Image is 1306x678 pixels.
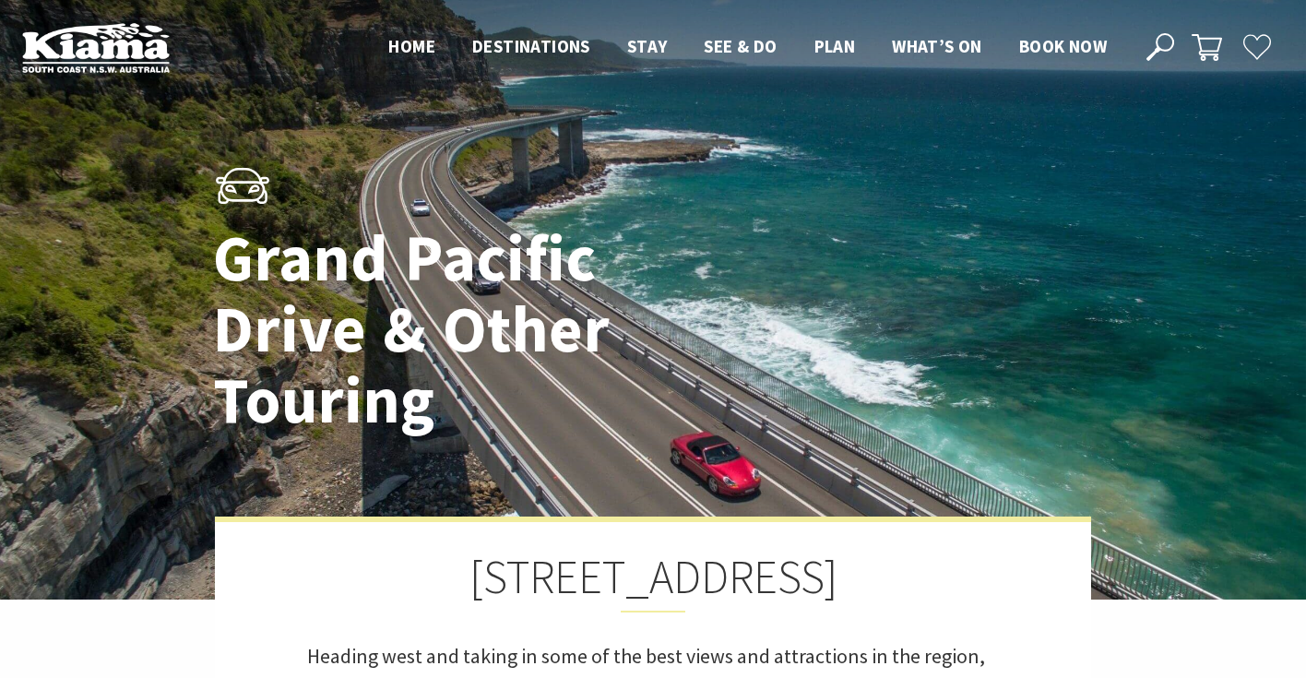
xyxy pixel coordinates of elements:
[1019,35,1107,57] span: Book now
[307,550,999,613] h2: [STREET_ADDRESS]
[704,35,777,57] span: See & Do
[892,35,982,57] span: What’s On
[370,32,1125,63] nav: Main Menu
[22,22,170,73] img: Kiama Logo
[472,35,590,57] span: Destinations
[627,35,668,57] span: Stay
[814,35,856,57] span: Plan
[213,223,734,436] h1: Grand Pacific Drive & Other Touring
[388,35,435,57] span: Home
